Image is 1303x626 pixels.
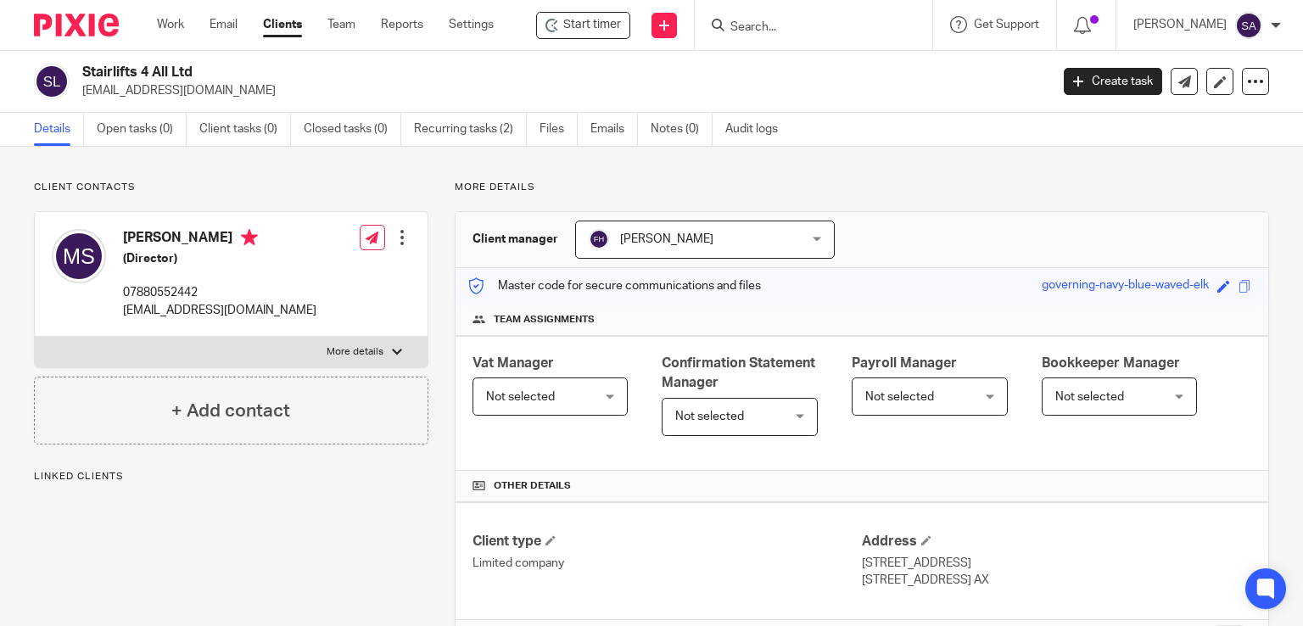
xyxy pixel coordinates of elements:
a: Open tasks (0) [97,113,187,146]
a: Clients [263,16,302,33]
img: svg%3E [1235,12,1262,39]
p: [EMAIL_ADDRESS][DOMAIN_NAME] [82,82,1038,99]
i: Primary [241,229,258,246]
a: Files [540,113,578,146]
img: svg%3E [34,64,70,99]
a: Work [157,16,184,33]
p: Client contacts [34,181,428,194]
span: Not selected [486,391,555,403]
a: Audit logs [725,113,791,146]
span: Get Support [974,19,1039,31]
p: [PERSON_NAME] [1133,16,1227,33]
span: Other details [494,479,571,493]
input: Search [729,20,881,36]
span: Payroll Manager [852,356,957,370]
span: Not selected [675,411,744,422]
a: Create task [1064,68,1162,95]
img: svg%3E [589,229,609,249]
p: More details [327,345,383,359]
p: Limited company [473,555,862,572]
a: Notes (0) [651,113,713,146]
span: Not selected [865,391,934,403]
a: Emails [590,113,638,146]
span: Vat Manager [473,356,554,370]
p: [STREET_ADDRESS] AX [862,572,1251,589]
a: Reports [381,16,423,33]
div: governing-navy-blue-waved-elk [1042,277,1209,296]
p: Master code for secure communications and files [468,277,761,294]
h4: Client type [473,533,862,551]
p: [EMAIL_ADDRESS][DOMAIN_NAME] [123,302,316,319]
a: Settings [449,16,494,33]
a: Team [327,16,355,33]
p: [STREET_ADDRESS] [862,555,1251,572]
a: Email [210,16,238,33]
p: More details [455,181,1269,194]
h4: + Add contact [171,398,290,424]
img: svg%3E [52,229,106,283]
img: Pixie [34,14,119,36]
span: Bookkeeper Manager [1042,356,1180,370]
h2: Stairlifts 4 All Ltd [82,64,847,81]
h5: (Director) [123,250,316,267]
span: Confirmation Statement Manager [662,356,815,389]
span: [PERSON_NAME] [620,233,713,245]
a: Client tasks (0) [199,113,291,146]
a: Closed tasks (0) [304,113,401,146]
span: Start timer [563,16,621,34]
h3: Client manager [473,231,558,248]
div: Stairlifts 4 All Ltd [536,12,630,39]
p: 07880552442 [123,284,316,301]
span: Team assignments [494,313,595,327]
p: Linked clients [34,470,428,483]
h4: [PERSON_NAME] [123,229,316,250]
a: Recurring tasks (2) [414,113,527,146]
span: Not selected [1055,391,1124,403]
a: Details [34,113,84,146]
h4: Address [862,533,1251,551]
